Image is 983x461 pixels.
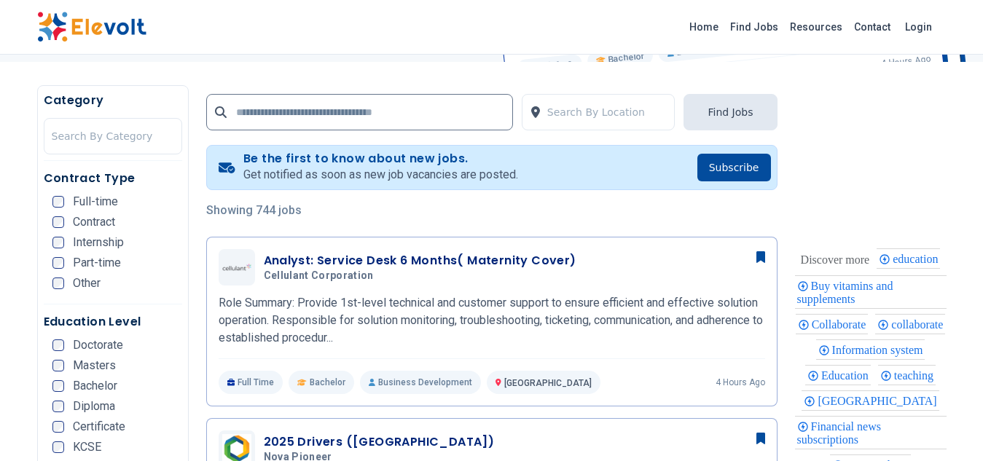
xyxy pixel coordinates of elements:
[219,249,765,394] a: Cellulant CorporationAnalyst: Service Desk 6 Months( Maternity Cover)Cellulant CorporationRole Su...
[73,257,121,269] span: Part-time
[697,154,771,181] button: Subscribe
[73,380,117,392] span: Bachelor
[52,421,64,433] input: Certificate
[878,365,936,385] div: teaching
[52,277,64,289] input: Other
[73,237,124,248] span: Internship
[848,15,896,39] a: Contact
[801,250,870,270] div: These are topics related to the article that might interest you
[802,390,939,411] div: Nairobi
[44,313,182,331] h5: Education Level
[875,314,945,334] div: collaborate
[206,202,778,219] p: Showing 744 jobs
[52,380,64,392] input: Bachelor
[818,395,941,407] span: [GEOGRAPHIC_DATA]
[219,294,765,347] p: Role Summary: Provide 1st-level technical and customer support to ensure efficient and effective ...
[796,314,869,334] div: Collaborate
[821,369,873,382] span: Education
[310,377,345,388] span: Bachelor
[219,371,283,394] p: Full Time
[504,378,592,388] span: [GEOGRAPHIC_DATA]
[684,94,777,130] button: Find Jobs
[73,401,115,412] span: Diploma
[716,377,765,388] p: 4 hours ago
[264,433,495,451] h3: 2025 Drivers ([GEOGRAPHIC_DATA])
[73,339,123,351] span: Doctorate
[73,277,101,289] span: Other
[73,421,125,433] span: Certificate
[52,237,64,248] input: Internship
[73,196,118,208] span: Full-time
[797,420,881,446] span: Financial news subscriptions
[832,344,928,356] span: Information system
[243,166,518,184] p: Get notified as soon as new job vacancies are posted.
[37,12,146,42] img: Elevolt
[52,257,64,269] input: Part-time
[264,269,374,283] span: Cellulant Corporation
[264,252,576,269] h3: Analyst: Service Desk 6 Months( Maternity Cover)
[52,196,64,208] input: Full-time
[877,248,940,269] div: education
[724,15,784,39] a: Find Jobs
[891,318,947,331] span: collaborate
[893,253,942,265] span: education
[222,264,251,272] img: Cellulant Corporation
[894,369,938,382] span: teaching
[52,360,64,371] input: Masters
[816,339,925,360] div: Information system
[812,318,871,331] span: Collaborate
[73,216,115,228] span: Contract
[52,401,64,412] input: Diploma
[896,12,941,42] a: Login
[784,15,848,39] a: Resources
[360,371,481,394] p: Business Development
[795,416,947,449] div: Financial news subscriptions
[797,280,893,305] span: Buy vitamins and supplements
[52,441,64,453] input: KCSE
[52,339,64,351] input: Doctorate
[44,92,182,109] h5: Category
[44,170,182,187] h5: Contract Type
[805,365,871,385] div: Education
[243,151,518,166] h4: Be the first to know about new jobs.
[73,360,116,371] span: Masters
[52,216,64,228] input: Contract
[73,441,101,453] span: KCSE
[795,275,947,309] div: Buy vitamins and supplements
[684,15,724,39] a: Home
